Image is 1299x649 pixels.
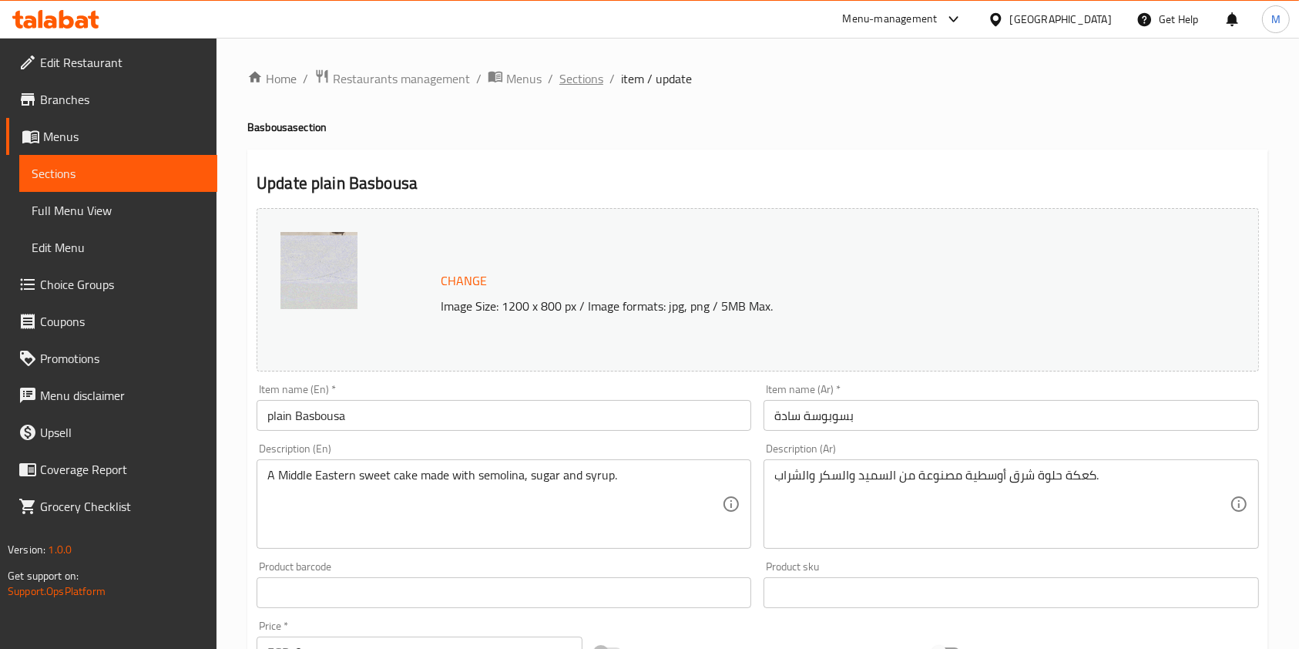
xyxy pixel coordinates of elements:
p: Image Size: 1200 x 800 px / Image formats: jpg, png / 5MB Max. [435,297,1150,315]
a: Branches [6,81,217,118]
img: Plain_Basbousa638376793938371994.jpg [280,232,357,309]
div: Menu-management [843,10,938,29]
a: Sections [19,155,217,192]
li: / [476,69,482,88]
a: Menus [488,69,542,89]
a: Sections [559,69,603,88]
span: Coupons [40,312,205,331]
span: Restaurants management [333,69,470,88]
button: Change [435,265,493,297]
textarea: كعكة حلوة شرق أوسطية مصنوعة من السميد والسكر والشراب. [774,468,1229,541]
input: Enter name Ar [764,400,1258,431]
h2: Update plain Basbousa [257,172,1259,195]
span: Full Menu View [32,201,205,220]
span: M [1271,11,1281,28]
span: Menus [43,127,205,146]
textarea: A Middle Eastern sweet cake made with semolina, sugar and syrup. [267,468,722,541]
a: Promotions [6,340,217,377]
a: Menu disclaimer [6,377,217,414]
input: Enter name En [257,400,751,431]
a: Choice Groups [6,266,217,303]
span: Coverage Report [40,460,205,479]
span: Menu disclaimer [40,386,205,405]
span: Grocery Checklist [40,497,205,516]
span: Change [441,270,487,292]
a: Grocery Checklist [6,488,217,525]
a: Menus [6,118,217,155]
input: Please enter product barcode [257,577,751,608]
a: Coverage Report [6,451,217,488]
h4: Basbousa section [247,119,1268,135]
a: Coupons [6,303,217,340]
input: Please enter product sku [764,577,1258,608]
li: / [548,69,553,88]
span: Promotions [40,349,205,368]
nav: breadcrumb [247,69,1268,89]
span: item / update [621,69,692,88]
li: / [609,69,615,88]
span: Sections [32,164,205,183]
span: Edit Menu [32,238,205,257]
span: Get support on: [8,566,79,586]
a: Support.OpsPlatform [8,581,106,601]
a: Full Menu View [19,192,217,229]
a: Edit Menu [19,229,217,266]
a: Upsell [6,414,217,451]
a: Edit Restaurant [6,44,217,81]
a: Restaurants management [314,69,470,89]
li: / [303,69,308,88]
span: Upsell [40,423,205,442]
span: Menus [506,69,542,88]
span: Choice Groups [40,275,205,294]
span: Branches [40,90,205,109]
a: Home [247,69,297,88]
span: Version: [8,540,45,560]
span: Edit Restaurant [40,53,205,72]
span: 1.0.0 [48,540,72,560]
div: [GEOGRAPHIC_DATA] [1010,11,1112,28]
